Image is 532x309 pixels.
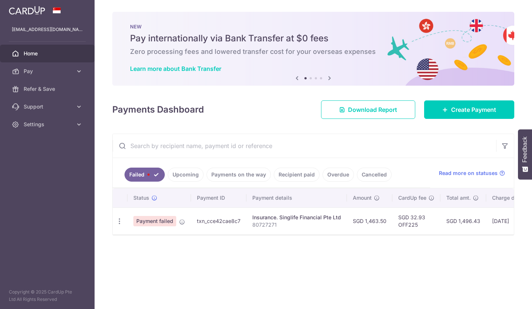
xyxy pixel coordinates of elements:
p: 80727271 [252,221,341,229]
span: CardUp fee [398,194,426,202]
span: Feedback [522,137,528,162]
button: Feedback - Show survey [518,129,532,179]
span: Settings [24,121,72,128]
h4: Payments Dashboard [112,103,204,116]
img: CardUp [9,6,45,15]
th: Payment ID [191,188,246,207]
span: Pay [24,68,72,75]
span: Support [24,103,72,110]
a: Upcoming [168,168,204,182]
span: Status [133,194,149,202]
a: Payments on the way [207,168,271,182]
h6: Zero processing fees and lowered transfer cost for your overseas expenses [130,47,497,56]
a: Cancelled [357,168,392,182]
span: Total amt. [446,194,471,202]
a: Create Payment [424,100,514,119]
span: Charge date [492,194,522,202]
span: Home [24,50,72,57]
p: [EMAIL_ADDRESS][DOMAIN_NAME] [12,26,83,33]
td: txn_cce42cae8c7 [191,207,246,234]
input: Search by recipient name, payment id or reference [113,134,496,158]
a: Recipient paid [274,168,320,182]
a: Download Report [321,100,415,119]
div: Insurance. Singlife Financial Pte Ltd [252,214,341,221]
a: Overdue [323,168,354,182]
a: Read more on statuses [439,169,505,177]
a: Failed [125,168,165,182]
a: Learn more about Bank Transfer [130,65,221,72]
p: NEW [130,24,497,30]
img: Bank transfer banner [112,12,514,86]
h5: Pay internationally via Bank Transfer at $0 fees [130,32,497,44]
span: Refer & Save [24,85,72,93]
th: Payment details [246,188,347,207]
span: Download Report [348,105,397,114]
td: SGD 32.93 OFF225 [392,207,440,234]
span: Read more on statuses [439,169,498,177]
span: Payment failed [133,216,176,226]
span: Amount [353,194,372,202]
td: SGD 1,496.43 [440,207,486,234]
td: SGD 1,463.50 [347,207,392,234]
span: Create Payment [451,105,496,114]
